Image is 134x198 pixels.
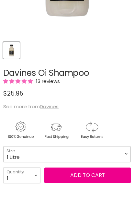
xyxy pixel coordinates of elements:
[2,40,134,59] div: Product thumbnails
[3,78,34,85] span: 5.00 stars
[40,103,59,110] a: Davines
[34,78,60,85] span: 13 reviews
[70,171,105,179] span: Add to cart
[3,120,38,140] img: genuine.gif
[4,43,19,58] img: Davines Oi Shampoo
[3,89,23,98] span: $25.95
[3,103,59,110] span: See more from
[39,120,73,140] img: shipping.gif
[74,120,109,140] img: returns.gif
[3,68,131,78] h1: Davines Oi Shampoo
[3,167,40,183] select: Quantity
[44,168,131,183] button: Add to cart
[3,42,20,59] button: Davines Oi Shampoo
